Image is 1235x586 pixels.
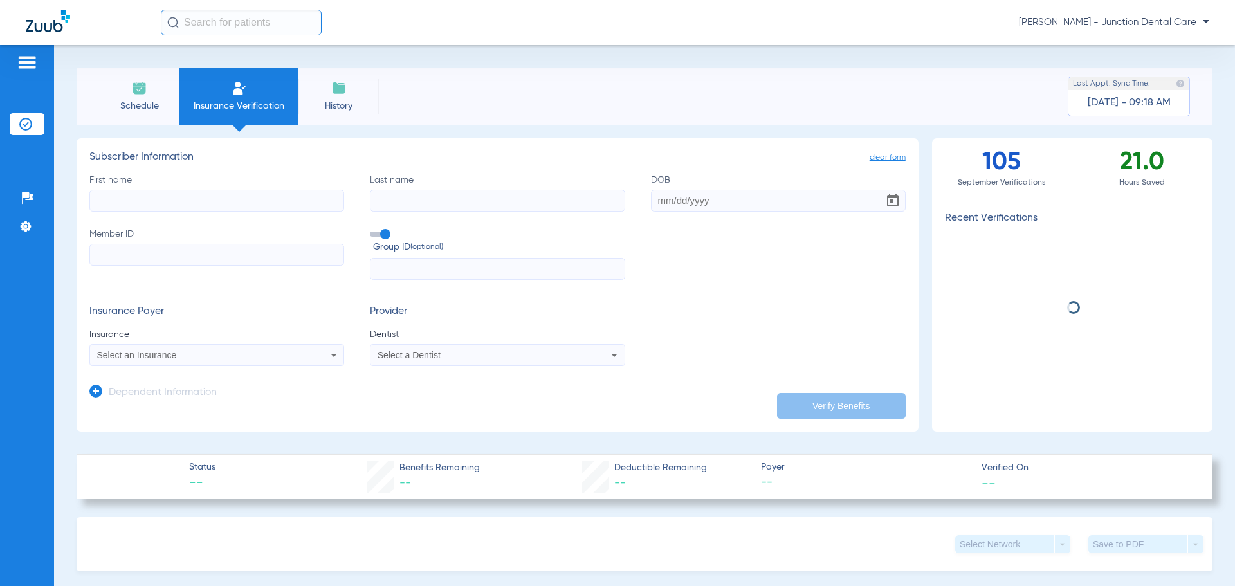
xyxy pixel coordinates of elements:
[399,461,480,475] span: Benefits Remaining
[308,100,369,113] span: History
[399,477,411,489] span: --
[1176,79,1185,88] img: last sync help info
[370,174,625,212] label: Last name
[1072,138,1212,196] div: 21.0
[1073,77,1150,90] span: Last Appt. Sync Time:
[89,174,344,212] label: First name
[614,477,626,489] span: --
[1072,176,1212,189] span: Hours Saved
[982,476,996,490] span: --
[89,328,344,341] span: Insurance
[232,80,247,96] img: Manual Insurance Verification
[761,475,971,491] span: --
[410,241,443,254] small: (optional)
[97,350,177,360] span: Select an Insurance
[1019,16,1209,29] span: [PERSON_NAME] - Junction Dental Care
[89,151,906,164] h3: Subscriber Information
[761,461,971,474] span: Payer
[167,17,179,28] img: Search Icon
[189,461,215,474] span: Status
[109,387,217,399] h3: Dependent Information
[870,151,906,164] span: clear form
[26,10,70,32] img: Zuub Logo
[370,306,625,318] h3: Provider
[89,306,344,318] h3: Insurance Payer
[932,138,1072,196] div: 105
[89,228,344,280] label: Member ID
[189,475,215,493] span: --
[17,55,37,70] img: hamburger-icon
[614,461,707,475] span: Deductible Remaining
[880,188,906,214] button: Open calendar
[370,328,625,341] span: Dentist
[109,100,170,113] span: Schedule
[932,176,1072,189] span: September Verifications
[982,461,1191,475] span: Verified On
[378,350,441,360] span: Select a Dentist
[1088,96,1171,109] span: [DATE] - 09:18 AM
[932,212,1212,225] h3: Recent Verifications
[132,80,147,96] img: Schedule
[89,190,344,212] input: First name
[189,100,289,113] span: Insurance Verification
[651,174,906,212] label: DOB
[161,10,322,35] input: Search for patients
[777,393,906,419] button: Verify Benefits
[373,241,625,254] span: Group ID
[651,190,906,212] input: DOBOpen calendar
[331,80,347,96] img: History
[370,190,625,212] input: Last name
[89,244,344,266] input: Member ID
